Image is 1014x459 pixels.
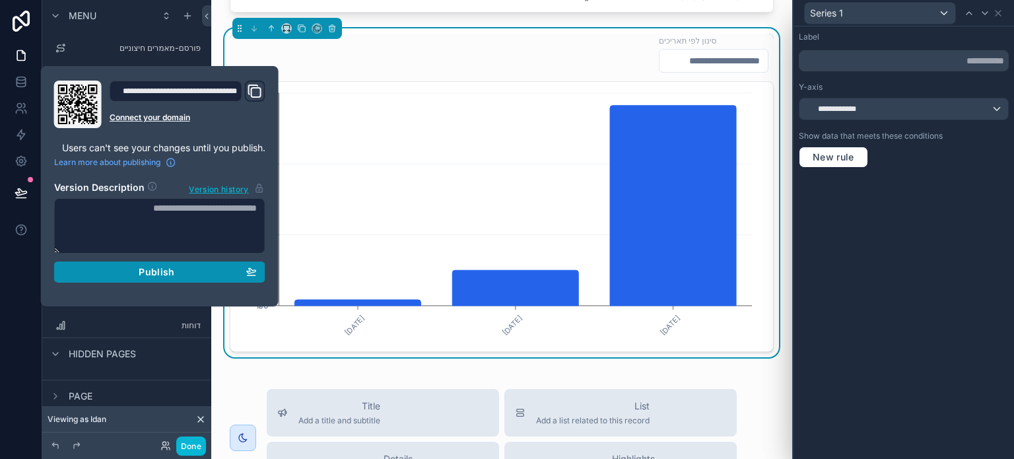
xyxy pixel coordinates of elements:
button: Version history [188,181,265,195]
tspan: ₪0 [257,300,269,310]
label: Label [799,32,819,42]
span: Page [69,390,92,403]
span: Hidden pages [69,347,136,361]
span: Add a title and subtitle [298,415,380,426]
button: ListAdd a list related to this record [504,389,737,437]
a: Learn more about publishing [54,157,176,168]
span: Add a list related to this record [536,415,650,426]
button: TitleAdd a title and subtitle [267,389,499,437]
label: סינון לפי תאריכים [659,34,716,46]
span: New rule [807,151,860,163]
button: Series 1 [804,2,956,24]
span: Viewing as Idan [48,414,106,425]
text: [DATE] [500,314,524,337]
text: [DATE] [343,314,366,337]
span: Publish [139,266,174,278]
h2: Version Description [54,181,145,195]
span: Series 1 [810,7,843,20]
span: Version history [189,182,248,195]
span: Title [298,400,380,413]
button: New rule [799,147,868,168]
button: Publish [54,262,265,283]
a: פורסם-מאמרים פנימיים [50,65,203,87]
text: [DATE] [658,314,682,337]
span: Learn more about publishing [54,157,160,168]
p: Users can't see your changes until you publish. [54,141,265,155]
button: Done [176,437,206,456]
a: Connect your domain [110,112,265,123]
label: Y-axis [799,82,823,92]
a: דוחות [50,315,203,336]
span: List [536,400,650,413]
div: chart [238,90,765,343]
span: Menu [69,9,96,22]
div: Domain and Custom Link [110,81,265,128]
a: פורסם-מאמרים חיצוניים [50,38,203,59]
label: Show data that meets these conditions [799,131,943,141]
label: דוחות [71,320,201,331]
label: פורסם-מאמרים חיצוניים [71,43,201,53]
